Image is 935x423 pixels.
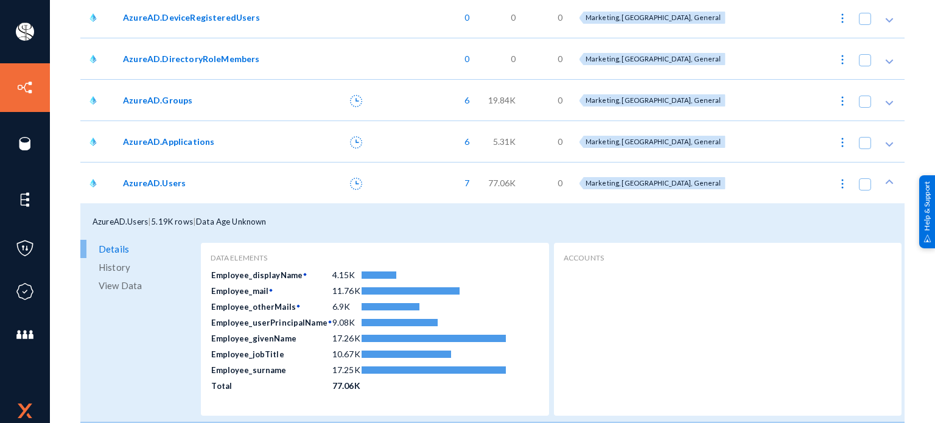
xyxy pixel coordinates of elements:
td: Employee_otherMails [211,299,331,313]
td: Employee_userPrincipalName [211,315,331,329]
span: Details [99,240,129,258]
td: Employee_displayName [211,267,331,282]
img: icon-more.svg [836,178,849,190]
img: icon-inventory.svg [16,79,34,97]
img: icon-sources.svg [16,135,34,153]
span: | [148,217,151,226]
td: 17.26K [332,330,361,346]
div: Data Elements [211,253,539,264]
span: View Data [99,276,142,295]
span: 0 [558,177,562,189]
td: 10.67K [332,346,361,362]
img: icon-more.svg [836,12,849,24]
td: Employee_givenName [211,330,331,345]
td: 11.76K [332,283,361,299]
img: azuread.png [86,135,100,149]
a: View Data [80,276,198,295]
td: 17.25K [332,362,361,378]
span: 6 [458,94,469,107]
span: AzureAD.Users [93,217,148,226]
span: 19.84K [488,94,516,107]
span: Marketing, [GEOGRAPHIC_DATA], General [586,179,721,187]
span: 0 [458,52,469,65]
img: azuread.png [86,11,100,24]
span: | [193,217,196,226]
span: 0 [558,135,562,148]
td: 77.06K [332,378,361,394]
span: History [99,258,130,276]
span: 5.31K [493,135,516,148]
span: AzureAD.Groups [123,94,192,107]
td: Total [211,378,331,393]
span: 0 [511,11,516,24]
img: icon-more.svg [836,54,849,66]
td: Employee_mail [211,283,331,298]
img: azuread.png [86,94,100,107]
span: 77.06K [488,177,516,189]
a: Details [80,240,198,258]
img: icon-members.svg [16,326,34,344]
span: 0 [558,52,562,65]
a: History [80,258,198,276]
div: Help & Support [919,175,935,248]
span: AzureAD.DirectoryRoleMembers [123,52,259,65]
td: 4.15K [332,267,361,283]
span: 7 [458,177,469,189]
span: 0 [511,52,516,65]
span: AzureAD.DeviceRegisteredUsers [123,11,260,24]
span: 5.19K rows [151,217,193,226]
span: Data Age Unknown [196,217,267,226]
span: Marketing, [GEOGRAPHIC_DATA], General [586,13,721,21]
td: 6.9K [332,299,361,315]
div: accounts [564,253,892,264]
img: icon-policies.svg [16,239,34,257]
img: help_support.svg [923,234,931,242]
span: 0 [558,94,562,107]
img: icon-compliance.svg [16,282,34,301]
img: icon-elements.svg [16,191,34,209]
td: Employee_jobTitle [211,346,331,361]
span: AzureAD.Applications [123,135,214,148]
span: 0 [458,11,469,24]
span: AzureAD.Users [123,177,186,189]
td: Employee_surname [211,362,331,377]
span: Marketing, [GEOGRAPHIC_DATA], General [586,96,721,104]
td: 9.08K [332,315,361,330]
img: icon-more.svg [836,95,849,107]
img: azuread.png [86,52,100,66]
span: Marketing, [GEOGRAPHIC_DATA], General [586,138,721,145]
img: ACg8ocIa8OWj5FIzaB8MU-JIbNDt0RWcUDl_eQ0ZyYxN7rWYZ1uJfn9p=s96-c [16,23,34,41]
span: 0 [558,11,562,24]
span: 6 [458,135,469,148]
img: azuread.png [86,177,100,190]
span: Marketing, [GEOGRAPHIC_DATA], General [586,55,721,63]
img: icon-more.svg [836,136,849,149]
